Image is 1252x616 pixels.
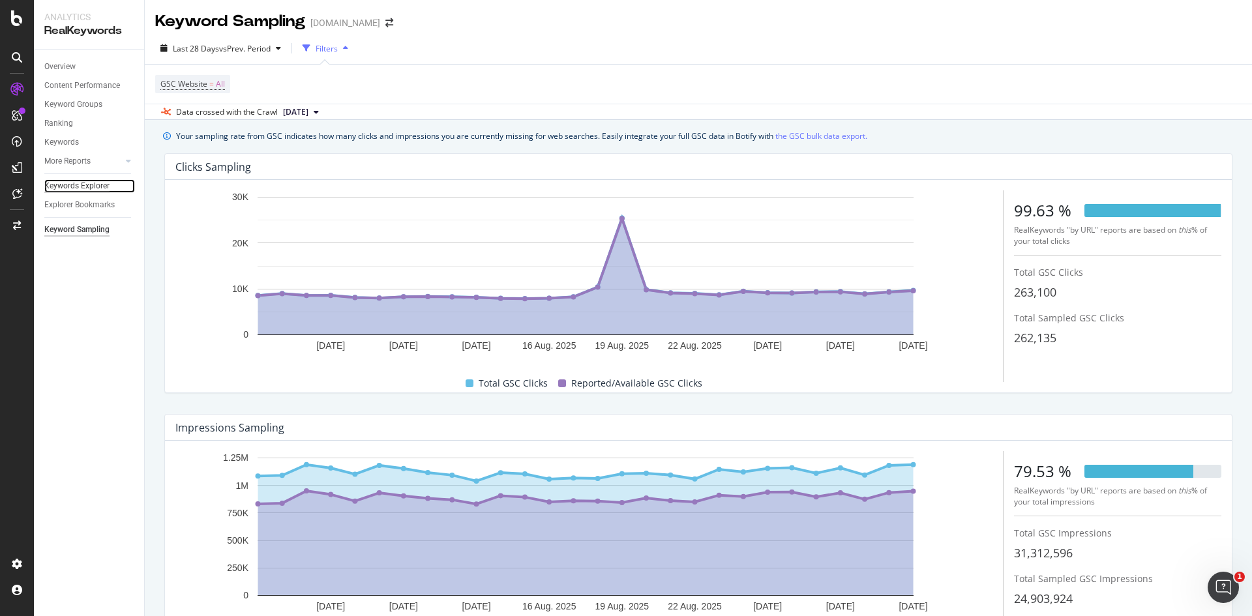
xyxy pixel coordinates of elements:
[44,79,120,93] div: Content Performance
[389,340,418,351] text: [DATE]
[44,98,102,111] div: Keyword Groups
[1014,485,1221,507] div: RealKeywords "by URL" reports are based on % of your total impressions
[1014,224,1221,246] div: RealKeywords "by URL" reports are based on % of your total clicks
[899,340,927,351] text: [DATE]
[44,179,135,193] a: Keywords Explorer
[297,38,353,59] button: Filters
[1014,199,1071,222] div: 99.63 %
[155,10,305,33] div: Keyword Sampling
[479,375,548,391] span: Total GSC Clicks
[595,601,649,611] text: 19 Aug. 2025
[1208,572,1239,603] iframe: Intercom live chat
[1234,572,1245,582] span: 1
[236,480,248,491] text: 1M
[209,78,214,89] span: =
[44,60,135,74] a: Overview
[219,43,271,54] span: vs Prev. Period
[223,453,248,463] text: 1.25M
[44,198,135,212] a: Explorer Bookmarks
[571,375,702,391] span: Reported/Available GSC Clicks
[522,601,576,611] text: 16 Aug. 2025
[227,535,248,546] text: 500K
[44,117,135,130] a: Ranking
[175,421,284,434] div: Impressions Sampling
[1014,284,1056,300] span: 263,100
[668,601,722,611] text: 22 Aug. 2025
[283,106,308,118] span: 2025 Aug. 25th
[278,104,324,120] button: [DATE]
[316,340,345,351] text: [DATE]
[44,98,135,111] a: Keyword Groups
[826,601,855,611] text: [DATE]
[232,238,249,248] text: 20K
[753,340,782,351] text: [DATE]
[175,160,251,173] div: Clicks Sampling
[176,129,867,143] div: Your sampling rate from GSC indicates how many clicks and impressions you are currently missing f...
[826,340,855,351] text: [DATE]
[316,43,338,54] div: Filters
[522,340,576,351] text: 16 Aug. 2025
[44,10,134,23] div: Analytics
[44,79,135,93] a: Content Performance
[1014,266,1083,278] span: Total GSC Clicks
[175,190,995,363] svg: A chart.
[462,340,490,351] text: [DATE]
[173,43,219,54] span: Last 28 Days
[176,106,278,118] div: Data crossed with the Crawl
[160,78,207,89] span: GSC Website
[44,117,73,130] div: Ranking
[1178,485,1191,496] i: this
[44,154,91,168] div: More Reports
[44,223,110,237] div: Keyword Sampling
[243,591,248,601] text: 0
[227,508,248,518] text: 750K
[44,179,110,193] div: Keywords Explorer
[1014,591,1073,606] span: 24,903,924
[310,16,380,29] div: [DOMAIN_NAME]
[1014,330,1056,345] span: 262,135
[44,23,134,38] div: RealKeywords
[1014,527,1112,539] span: Total GSC Impressions
[753,601,782,611] text: [DATE]
[163,129,1234,143] div: info banner
[44,136,79,149] div: Keywords
[462,601,490,611] text: [DATE]
[668,340,722,351] text: 22 Aug. 2025
[1178,224,1191,235] i: this
[227,563,248,573] text: 250K
[1014,460,1071,482] div: 79.53 %
[44,223,135,237] a: Keyword Sampling
[389,601,418,611] text: [DATE]
[1014,312,1124,324] span: Total Sampled GSC Clicks
[385,18,393,27] div: arrow-right-arrow-left
[232,192,249,203] text: 30K
[316,601,345,611] text: [DATE]
[243,330,248,340] text: 0
[44,154,122,168] a: More Reports
[44,198,115,212] div: Explorer Bookmarks
[1014,572,1153,585] span: Total Sampled GSC Impressions
[216,75,225,93] span: All
[155,38,286,59] button: Last 28 DaysvsPrev. Period
[595,340,649,351] text: 19 Aug. 2025
[44,136,135,149] a: Keywords
[1014,545,1073,561] span: 31,312,596
[775,129,867,143] a: the GSC bulk data export.
[44,60,76,74] div: Overview
[899,601,927,611] text: [DATE]
[232,284,249,294] text: 10K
